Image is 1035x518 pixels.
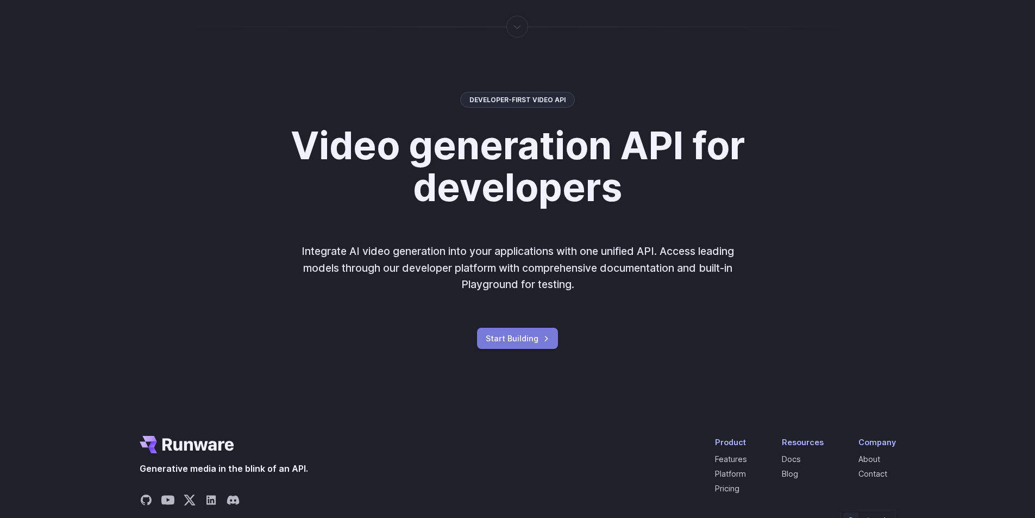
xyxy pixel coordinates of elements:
a: Features [715,454,747,464]
div: Resources [782,436,824,448]
a: Contact [858,469,887,478]
a: About [858,454,880,464]
div: Developer-first video API [460,92,575,108]
a: Start Building [477,328,558,349]
div: Company [858,436,896,448]
p: Integrate AI video generation into your applications with one unified API. Access leading models ... [292,243,744,293]
a: Share on Discord [227,494,240,510]
a: Share on LinkedIn [205,494,218,510]
div: Product [715,436,747,448]
a: Share on GitHub [140,494,153,510]
a: Go to / [140,436,234,453]
a: Docs [782,454,801,464]
a: Share on YouTube [161,494,174,510]
a: Platform [715,469,746,478]
span: Generative media in the blink of an API. [140,462,308,476]
a: Blog [782,469,798,478]
a: Pricing [715,484,739,493]
a: Share on X [183,494,196,510]
h2: Video generation API for developers [215,125,820,208]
